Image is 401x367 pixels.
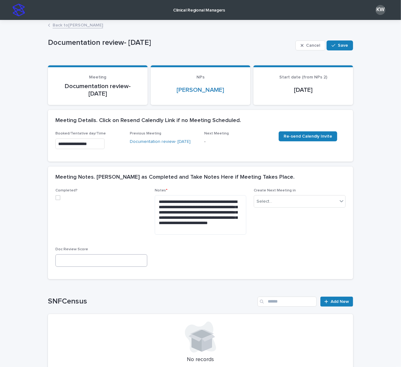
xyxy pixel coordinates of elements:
span: Create Next Meeting in [254,189,296,192]
div: KW [375,5,385,15]
span: Doc Review Score [55,247,88,251]
span: Meeting [89,75,106,79]
p: Documentation review- [DATE] [48,38,293,47]
a: Re-send Calendly Invite [279,131,337,141]
span: Booked/Tentative day/Time [55,132,106,135]
a: Back to[PERSON_NAME] [53,21,103,28]
span: Save [338,43,348,48]
h2: Meeting Details. Click on Resend Calendly Link if no Meeting Scheduled. [55,117,241,124]
button: Save [327,40,353,50]
a: Documentation review- [DATE] [130,139,191,145]
span: Previous Meeting [130,132,161,135]
p: No records [55,356,346,363]
span: Next Meeting [204,132,229,135]
a: Add New [320,297,353,307]
span: Add New [331,299,349,304]
h2: Meeting Notes. [PERSON_NAME] as Completed and Take Notes Here if Meeting Takes Place. [55,174,295,181]
span: Start date (from NPs 2) [279,75,327,79]
span: Completed? [55,189,78,192]
span: Notes [155,189,167,192]
p: Documentation review- [DATE] [55,82,140,97]
span: Cancel [306,43,320,48]
div: Select... [257,198,272,205]
h1: SNFCensus [48,297,255,306]
span: NPs [196,75,205,79]
button: Cancel [295,40,325,50]
input: Search [257,297,317,307]
p: - [204,139,271,145]
span: Re-send Calendly Invite [284,134,332,139]
img: stacker-logo-s-only.png [12,4,25,16]
p: [DATE] [261,86,346,94]
a: [PERSON_NAME] [177,86,224,94]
